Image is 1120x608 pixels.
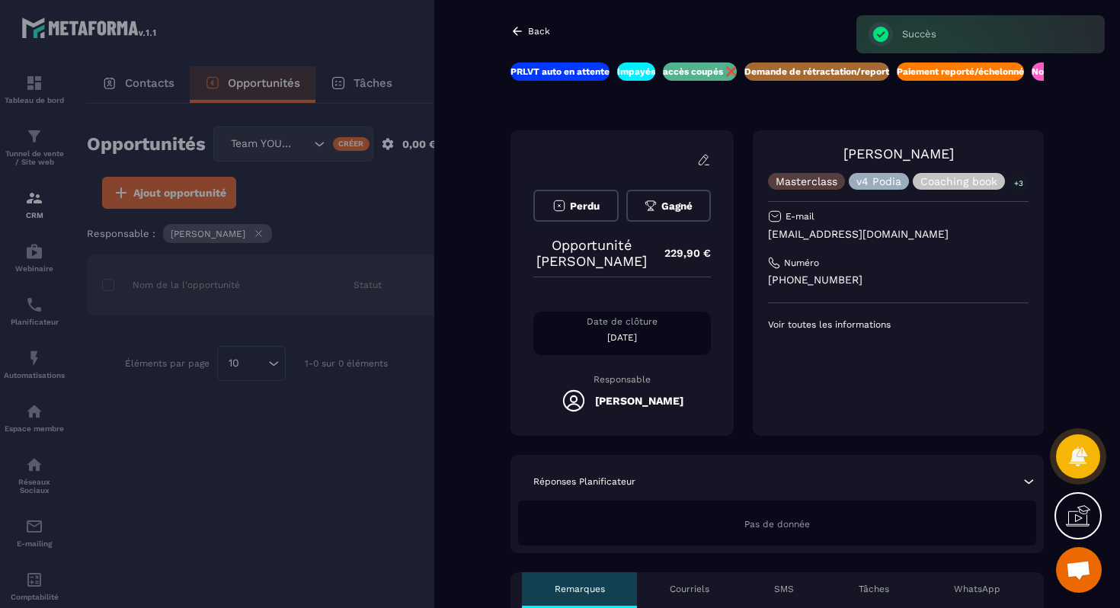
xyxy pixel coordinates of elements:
[744,66,889,78] p: Demande de rétractation/report
[528,26,550,37] p: Back
[954,583,1000,595] p: WhatsApp
[768,318,1029,331] p: Voir toutes les informations
[784,257,819,269] p: Numéro
[555,583,605,595] p: Remarques
[1009,175,1029,191] p: +3
[1056,547,1102,593] a: Ouvrir le chat
[533,374,711,385] p: Responsable
[510,66,610,78] p: PRLVT auto en attente
[595,395,683,407] h5: [PERSON_NAME]
[626,190,712,222] button: Gagné
[843,146,954,162] a: [PERSON_NAME]
[533,237,649,269] p: Opportunité [PERSON_NAME]
[744,519,810,530] span: Pas de donnée
[661,200,693,212] span: Gagné
[617,66,655,78] p: Impayés
[768,227,1029,242] p: [EMAIL_ADDRESS][DOMAIN_NAME]
[768,273,1029,287] p: [PHONE_NUMBER]
[859,583,889,595] p: Tâches
[776,176,837,187] p: Masterclass
[920,176,997,187] p: Coaching book
[570,200,600,212] span: Perdu
[533,475,635,488] p: Réponses Planificateur
[649,238,711,268] p: 229,90 €
[533,331,711,344] p: [DATE]
[786,210,814,222] p: E-mail
[670,583,709,595] p: Courriels
[856,176,901,187] p: v4 Podia
[897,66,1024,78] p: Paiement reporté/échelonné
[533,190,619,222] button: Perdu
[533,315,711,328] p: Date de clôture
[663,66,737,78] p: accès coupés ❌
[1032,66,1076,78] p: Nouveaux
[774,583,794,595] p: SMS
